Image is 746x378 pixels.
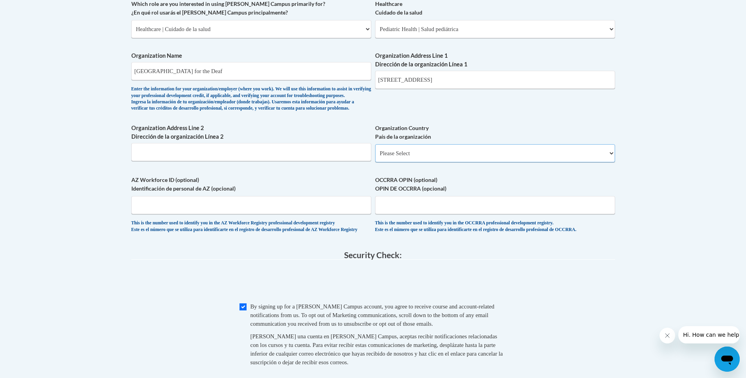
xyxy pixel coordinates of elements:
[375,124,615,141] label: Organization Country País de la organización
[678,326,740,343] iframe: Message from company
[375,176,615,193] label: OCCRRA OPIN (optional) OPIN DE OCCRRA (opcional)
[313,268,433,298] iframe: reCAPTCHA
[131,124,371,141] label: Organization Address Line 2 Dirección de la organización Línea 2
[131,86,371,112] div: Enter the information for your organization/employer (where you work). We will use this informati...
[344,250,402,260] span: Security Check:
[131,220,371,233] div: This is the number used to identify you in the AZ Workforce Registry professional development reg...
[251,333,503,365] span: [PERSON_NAME] una cuenta en [PERSON_NAME] Campus, aceptas recibir notificaciones relacionadas con...
[131,176,371,193] label: AZ Workforce ID (optional) Identificación de personal de AZ (opcional)
[659,328,675,343] iframe: Close message
[251,303,495,327] span: By signing up for a [PERSON_NAME] Campus account, you agree to receive course and account-related...
[131,143,371,161] input: Metadata input
[131,62,371,80] input: Metadata input
[375,51,615,69] label: Organization Address Line 1 Dirección de la organización Línea 1
[715,347,740,372] iframe: Button to launch messaging window
[131,51,371,60] label: Organization Name
[5,6,64,12] span: Hi. How can we help?
[375,220,615,233] div: This is the number used to identify you in the OCCRRA professional development registry. Este es ...
[375,71,615,89] input: Metadata input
